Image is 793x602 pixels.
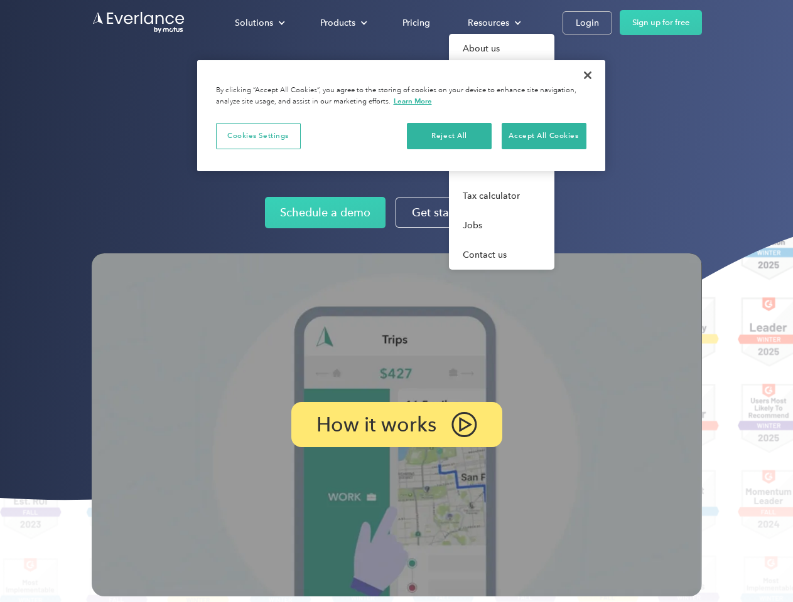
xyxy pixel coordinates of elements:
div: Solutions [222,12,295,34]
input: Submit [92,75,156,101]
a: About us [449,34,554,63]
nav: Resources [449,34,554,270]
a: Pricing [390,12,443,34]
button: Reject All [407,123,492,149]
p: How it works [316,417,436,432]
a: Contact us [449,240,554,270]
a: Sign up for free [620,10,702,35]
button: Close [574,61,601,89]
a: Tax calculator [449,181,554,211]
a: More information about your privacy, opens in a new tab [394,97,432,105]
a: Login [563,11,612,34]
div: By clicking “Accept All Cookies”, you agree to the storing of cookies on your device to enhance s... [216,85,586,107]
a: Jobs [449,211,554,240]
div: Resources [455,12,531,34]
div: Products [308,12,377,34]
div: Privacy [197,60,605,171]
a: Schedule a demo [265,197,386,228]
div: Login [576,15,599,31]
div: Solutions [235,15,273,31]
button: Accept All Cookies [502,123,586,149]
div: Pricing [402,15,430,31]
button: Cookies Settings [216,123,301,149]
a: Go to homepage [92,11,186,34]
div: Products [320,15,355,31]
a: Get started for free [396,198,528,228]
div: Resources [468,15,509,31]
div: Cookie banner [197,60,605,171]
